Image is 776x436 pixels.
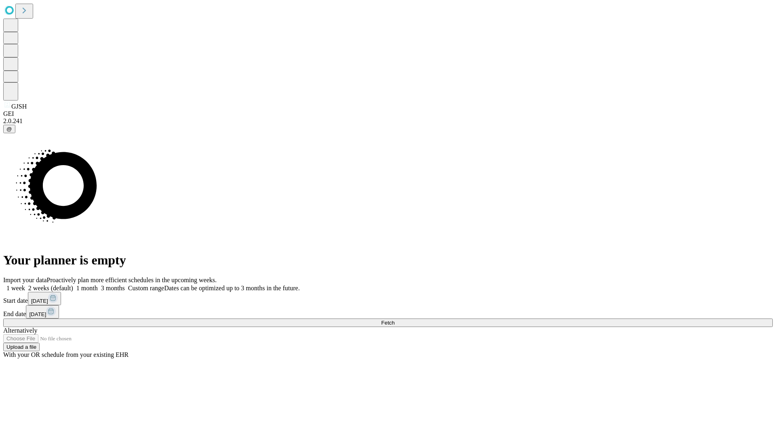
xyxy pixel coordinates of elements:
span: Import your data [3,277,47,283]
span: Proactively plan more efficient schedules in the upcoming weeks. [47,277,217,283]
span: [DATE] [31,298,48,304]
button: [DATE] [26,305,59,319]
span: GJSH [11,103,27,110]
span: 1 month [76,285,98,291]
h1: Your planner is empty [3,253,773,268]
span: 2 weeks (default) [28,285,73,291]
button: Upload a file [3,343,40,351]
span: 1 week [6,285,25,291]
button: [DATE] [28,292,61,305]
span: Fetch [381,320,394,326]
div: Start date [3,292,773,305]
span: [DATE] [29,311,46,317]
span: Custom range [128,285,164,291]
span: Alternatively [3,327,37,334]
button: @ [3,125,15,133]
div: End date [3,305,773,319]
span: 3 months [101,285,125,291]
span: Dates can be optimized up to 3 months in the future. [164,285,299,291]
div: GEI [3,110,773,117]
button: Fetch [3,319,773,327]
div: 2.0.241 [3,117,773,125]
span: @ [6,126,12,132]
span: With your OR schedule from your existing EHR [3,351,129,358]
